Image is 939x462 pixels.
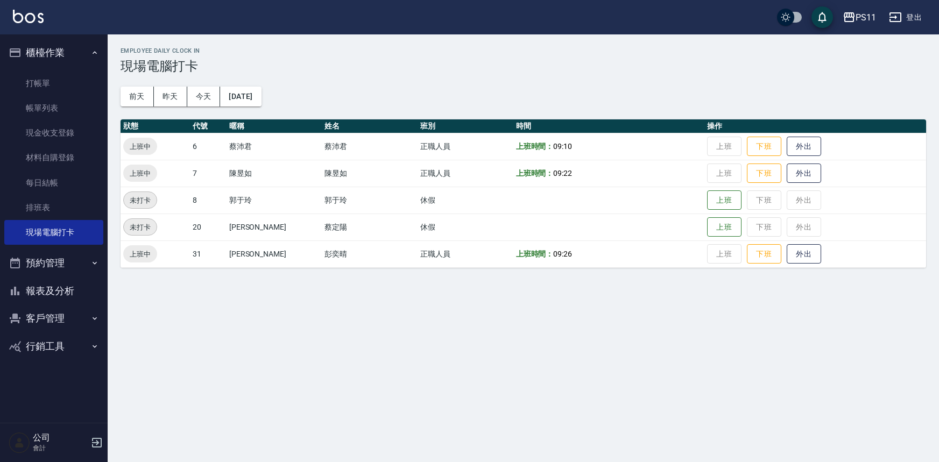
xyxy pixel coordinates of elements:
[227,119,322,133] th: 暱稱
[885,8,926,27] button: 登出
[227,240,322,267] td: [PERSON_NAME]
[190,133,226,160] td: 6
[418,160,513,187] td: 正職人員
[190,160,226,187] td: 7
[124,222,157,233] span: 未打卡
[33,432,88,443] h5: 公司
[553,142,572,151] span: 09:10
[787,164,821,183] button: 外出
[187,87,221,106] button: 今天
[4,332,103,360] button: 行銷工具
[747,137,781,157] button: 下班
[13,10,44,23] img: Logo
[227,187,322,214] td: 郭于玲
[553,169,572,177] span: 09:22
[9,432,30,453] img: Person
[787,244,821,264] button: 外出
[4,145,103,170] a: 材料自購登錄
[747,164,781,183] button: 下班
[190,187,226,214] td: 8
[227,214,322,240] td: [PERSON_NAME]
[747,244,781,264] button: 下班
[4,71,103,96] a: 打帳單
[4,39,103,67] button: 櫃檯作業
[190,214,226,240] td: 20
[707,217,742,237] button: 上班
[513,119,704,133] th: 時間
[418,240,513,267] td: 正職人員
[322,160,418,187] td: 陳昱如
[322,133,418,160] td: 蔡沛君
[4,96,103,120] a: 帳單列表
[704,119,926,133] th: 操作
[124,195,157,206] span: 未打卡
[227,133,322,160] td: 蔡沛君
[227,160,322,187] td: 陳昱如
[190,240,226,267] td: 31
[418,187,513,214] td: 休假
[123,168,157,179] span: 上班中
[123,248,157,260] span: 上班中
[4,195,103,220] a: 排班表
[154,87,187,106] button: 昨天
[856,11,876,24] div: PS11
[322,187,418,214] td: 郭于玲
[322,119,418,133] th: 姓名
[220,87,261,106] button: [DATE]
[418,214,513,240] td: 休假
[516,169,554,177] b: 上班時間：
[322,214,418,240] td: 蔡定陽
[553,250,572,258] span: 09:26
[4,304,103,332] button: 客戶管理
[418,119,513,133] th: 班別
[123,141,157,152] span: 上班中
[4,170,103,195] a: 每日結帳
[838,6,880,29] button: PS11
[4,277,103,305] button: 報表及分析
[121,47,926,54] h2: Employee Daily Clock In
[4,249,103,277] button: 預約管理
[4,120,103,145] a: 現金收支登錄
[811,6,833,28] button: save
[516,250,554,258] b: 上班時間：
[121,87,154,106] button: 前天
[707,190,742,210] button: 上班
[121,59,926,74] h3: 現場電腦打卡
[787,137,821,157] button: 外出
[418,133,513,160] td: 正職人員
[4,220,103,245] a: 現場電腦打卡
[121,119,190,133] th: 狀態
[190,119,226,133] th: 代號
[322,240,418,267] td: 彭奕晴
[516,142,554,151] b: 上班時間：
[33,443,88,453] p: 會計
